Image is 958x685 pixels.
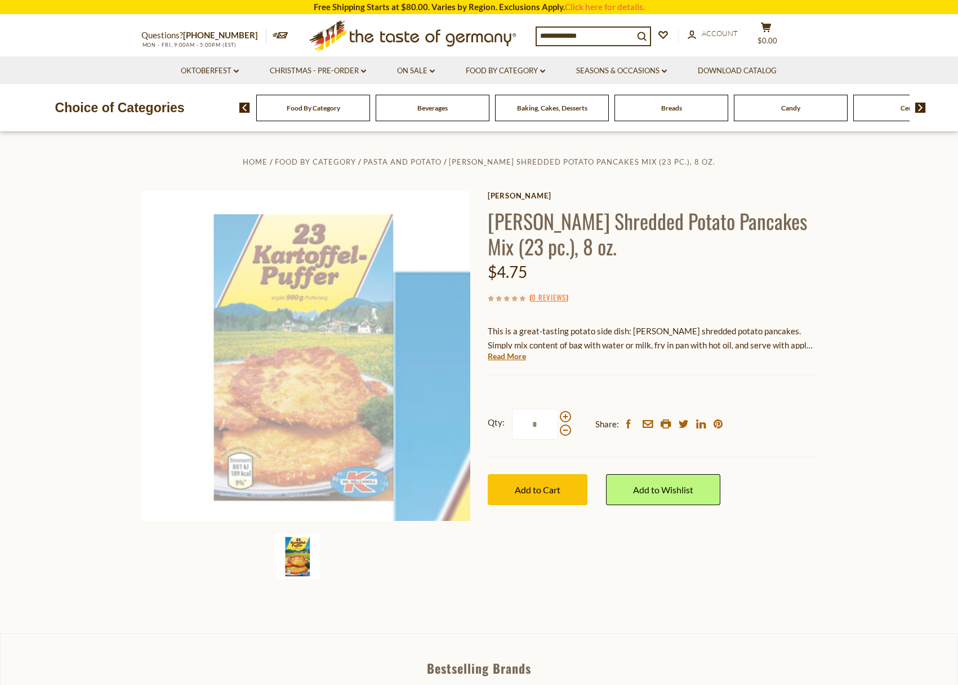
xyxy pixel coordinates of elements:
[595,417,619,431] span: Share:
[1,662,957,674] div: Bestselling Brands
[606,474,720,505] a: Add to Wishlist
[466,65,545,77] a: Food By Category
[517,104,587,112] a: Baking, Cakes, Desserts
[275,534,320,579] img: Dr. Knoll Kartoffel Puffer
[488,324,817,352] p: This is a great-tasting potato side dish: [PERSON_NAME] shredded potato pancakes. Simply mix cont...
[750,22,783,50] button: $0.00
[183,30,258,40] a: [PHONE_NUMBER]
[239,103,250,113] img: previous arrow
[243,157,268,166] a: Home
[515,484,560,495] span: Add to Cart
[688,28,738,40] a: Account
[141,191,471,521] img: Dr. Knoll Kartoffel Puffer
[488,474,587,505] button: Add to Cart
[529,291,568,303] span: ( )
[488,351,526,362] a: Read More
[781,104,800,112] a: Candy
[576,65,667,77] a: Seasons & Occasions
[488,191,817,200] a: [PERSON_NAME]
[181,65,239,77] a: Oktoberfest
[275,157,356,166] a: Food By Category
[661,104,682,112] a: Breads
[532,291,566,304] a: 0 Reviews
[417,104,448,112] a: Beverages
[901,104,920,112] a: Cereal
[702,29,738,38] span: Account
[488,262,527,281] span: $4.75
[287,104,340,112] a: Food By Category
[698,65,777,77] a: Download Catalog
[141,42,237,48] span: MON - FRI, 9:00AM - 5:00PM (EST)
[397,65,435,77] a: On Sale
[141,28,266,43] p: Questions?
[270,65,366,77] a: Christmas - PRE-ORDER
[758,36,777,45] span: $0.00
[512,409,558,440] input: Qty:
[565,2,645,12] a: Click here for details.
[363,157,442,166] a: Pasta and Potato
[488,416,505,430] strong: Qty:
[449,157,715,166] a: [PERSON_NAME] Shredded Potato Pancakes Mix (23 pc.), 8 oz.
[915,103,926,113] img: next arrow
[488,208,817,259] h1: [PERSON_NAME] Shredded Potato Pancakes Mix (23 pc.), 8 oz.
